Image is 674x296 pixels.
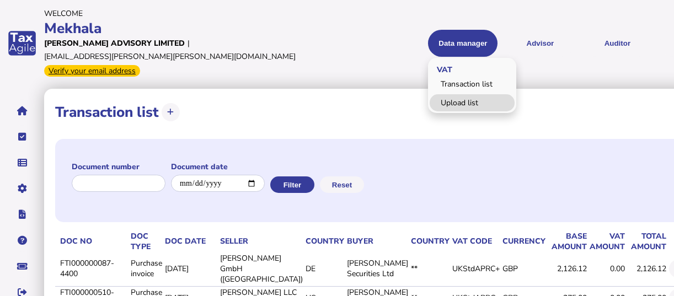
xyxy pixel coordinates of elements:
td: [PERSON_NAME] Securities Ltd [345,252,409,285]
td: 2,126.12 [625,252,667,285]
button: Manage settings [10,177,34,200]
th: Country [409,230,450,252]
th: Doc Date [163,230,218,252]
td: UKStdAPRC+ [450,252,500,285]
button: Reset [320,176,364,193]
th: Base amount [546,230,587,252]
td: [PERSON_NAME] GmbH ([GEOGRAPHIC_DATA]) [218,252,303,285]
th: Buyer [345,230,409,252]
button: Upload transactions [162,103,180,121]
button: Help pages [10,229,34,252]
h1: Transaction list [55,103,159,122]
td: 0.00 [587,252,625,285]
button: Shows a dropdown of VAT Advisor options [505,30,575,57]
th: VAT amount [587,230,625,252]
button: Data manager [10,151,34,174]
a: Transaction list [430,76,515,93]
th: Seller [218,230,303,252]
td: GBP [500,252,546,285]
th: Country [303,230,345,252]
div: Welcome [44,8,384,19]
td: FTI000000087-4400 [58,252,129,285]
th: Doc No [58,230,129,252]
button: Tasks [10,125,34,148]
a: Upload list [430,94,515,111]
td: 2,126.12 [546,252,587,285]
div: Verify your email address [44,65,140,77]
th: Doc Type [129,230,163,252]
div: Mekhala [44,19,384,38]
button: Auditor [582,30,652,57]
td: DE [303,252,345,285]
th: VAT code [450,230,500,252]
label: Document number [72,162,165,172]
button: Filter [270,176,314,193]
div: [PERSON_NAME] Advisory Limited [44,38,185,49]
span: VAT [428,56,458,82]
td: [DATE] [163,252,218,285]
div: [EMAIL_ADDRESS][PERSON_NAME][PERSON_NAME][DOMAIN_NAME] [44,51,296,62]
button: Home [10,99,34,122]
button: Developer hub links [10,203,34,226]
label: Document date [171,162,265,172]
th: Total amount [625,230,667,252]
button: Shows a dropdown of Data manager options [428,30,498,57]
button: Raise a support ticket [10,255,34,278]
th: Currency [500,230,546,252]
div: | [188,38,190,49]
td: Purchase invoice [129,252,163,285]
